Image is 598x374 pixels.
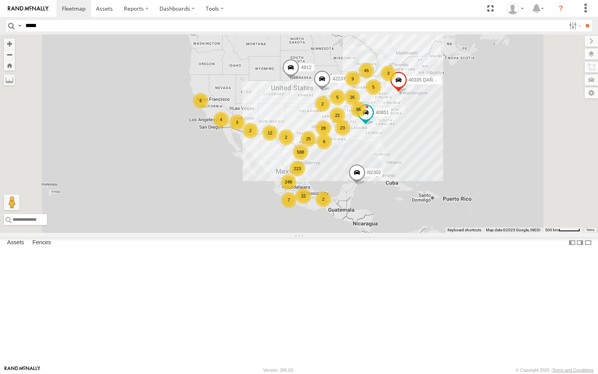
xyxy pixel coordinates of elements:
[409,77,443,83] span: 40335 DAÑADO
[316,134,332,149] div: 6
[486,228,540,232] span: Map data ©2025 Google, INEGI
[213,112,229,127] div: 4
[504,3,527,15] div: Caseta Laredo TX
[345,71,361,87] div: 9
[566,20,583,31] label: Search Filter Options
[315,120,331,136] div: 28
[4,74,15,85] label: Measure
[281,174,296,190] div: 248
[366,79,381,95] div: 5
[4,366,40,374] a: Visit our Website
[552,368,594,372] a: Terms and Conditions
[295,188,311,204] div: 15
[281,192,297,208] div: 7
[448,227,481,233] button: Keyboard shortcuts
[4,60,15,71] button: Zoom Home
[367,170,381,176] span: N2302
[516,368,594,372] div: © Copyright 2025 -
[8,6,49,11] img: rand-logo.svg
[586,229,594,232] a: Terms
[381,65,396,81] div: 3
[584,237,592,249] label: Hide Summary Table
[293,144,308,160] div: 588
[330,89,345,105] div: 5
[351,102,366,117] div: 86
[315,191,331,207] div: 2
[278,129,294,145] div: 2
[332,76,345,82] span: 42237
[555,2,567,15] i: ?
[301,65,312,70] span: 4912
[568,237,576,249] label: Dock Summary Table to the Left
[290,161,305,176] div: 223
[376,110,389,115] span: 40851
[29,237,55,248] label: Fences
[4,194,20,210] button: Drag Pegman onto the map to open Street View
[344,89,360,105] div: 26
[330,107,345,123] div: 22
[262,125,278,141] div: 12
[545,228,558,232] span: 500 km
[229,114,245,130] div: 3
[193,93,208,109] div: 6
[359,63,374,78] div: 45
[315,96,330,112] div: 2
[4,38,15,49] button: Zoom in
[585,87,598,98] label: Map Settings
[543,227,582,233] button: Map Scale: 500 km per 51 pixels
[16,20,23,31] label: Search Query
[263,368,293,372] div: Version: 305.03
[3,237,28,248] label: Assets
[576,237,584,249] label: Dock Summary Table to the Right
[243,123,258,138] div: 2
[335,120,350,136] div: 23
[301,131,316,147] div: 25
[4,49,15,60] button: Zoom out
